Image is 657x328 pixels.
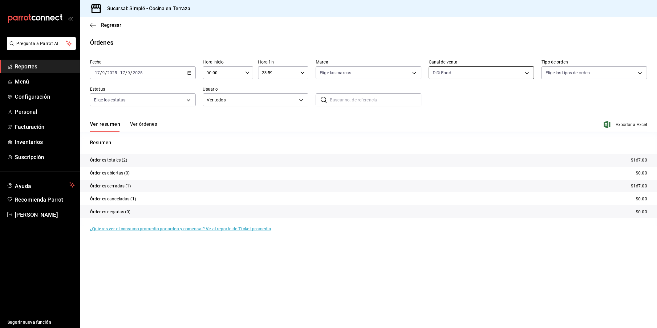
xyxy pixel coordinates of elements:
[90,157,128,163] p: Órdenes totales (2)
[90,87,196,92] label: Estatus
[131,70,132,75] span: /
[631,157,647,163] p: $167.00
[4,45,76,51] a: Pregunta a Parrot AI
[105,70,107,75] span: /
[90,121,120,132] button: Ver resumen
[90,139,647,146] p: Resumen
[102,5,190,12] h3: Sucursal: Simplé - Cocina en Terraza
[605,121,647,128] button: Exportar a Excel
[130,121,157,132] button: Ver órdenes
[15,181,67,189] span: Ayuda
[90,183,131,189] p: Órdenes cerradas (1)
[95,70,100,75] input: --
[316,60,421,64] label: Marca
[90,170,130,176] p: Órdenes abiertas (0)
[207,97,297,103] span: Ver todos
[17,40,66,47] span: Pregunta a Parrot AI
[258,60,308,64] label: Hora fin
[107,70,117,75] input: ----
[90,209,131,215] p: Órdenes negadas (0)
[128,70,131,75] input: --
[545,70,590,76] span: Elige los tipos de orden
[90,38,113,47] div: Órdenes
[15,108,75,116] span: Personal
[15,153,75,161] span: Suscripción
[7,37,76,50] button: Pregunta a Parrot AI
[636,196,647,202] p: $0.00
[90,60,196,64] label: Fecha
[90,22,121,28] button: Regresar
[433,70,451,76] span: DiDi Food
[15,211,75,219] span: [PERSON_NAME]
[68,16,73,21] button: open_drawer_menu
[90,121,157,132] div: navigation tabs
[102,70,105,75] input: --
[15,138,75,146] span: Inventarios
[94,97,125,103] span: Elige los estatus
[541,60,647,64] label: Tipo de orden
[15,62,75,71] span: Reportes
[90,196,136,202] p: Órdenes canceladas (1)
[7,319,75,326] span: Sugerir nueva función
[636,209,647,215] p: $0.00
[132,70,143,75] input: ----
[429,60,534,64] label: Canal de venta
[125,70,127,75] span: /
[15,92,75,101] span: Configuración
[120,70,125,75] input: --
[631,183,647,189] p: $167.00
[203,87,309,92] label: Usuario
[101,22,121,28] span: Regresar
[15,123,75,131] span: Facturación
[15,195,75,204] span: Recomienda Parrot
[118,70,119,75] span: -
[320,70,351,76] span: Elige las marcas
[15,77,75,86] span: Menú
[100,70,102,75] span: /
[90,226,271,231] a: ¿Quieres ver el consumo promedio por orden y comensal? Ve al reporte de Ticket promedio
[203,60,253,64] label: Hora inicio
[330,94,421,106] input: Buscar no. de referencia
[636,170,647,176] p: $0.00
